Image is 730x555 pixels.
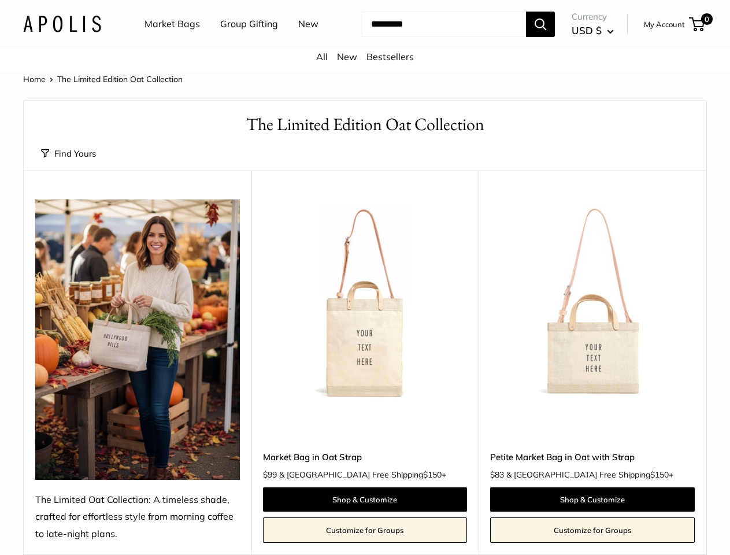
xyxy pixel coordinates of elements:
nav: Breadcrumb [23,72,183,87]
button: USD $ [572,21,614,40]
button: Search [526,12,555,37]
span: 0 [701,13,713,25]
span: USD $ [572,24,602,36]
a: Market Bag in Oat Strap [263,450,468,464]
span: $83 [490,469,504,480]
img: Petite Market Bag in Oat with Strap [490,199,695,404]
a: Shop & Customize [263,487,468,512]
a: My Account [644,17,685,31]
a: Home [23,74,46,84]
a: 0 [690,17,705,31]
a: Customize for Groups [263,517,468,543]
a: Bestsellers [366,51,414,62]
input: Search... [362,12,526,37]
a: Group Gifting [220,16,278,33]
a: Market Bags [144,16,200,33]
img: Apolis [23,16,101,32]
a: New [298,16,318,33]
a: Petite Market Bag in Oat with Strap [490,450,695,464]
span: $150 [650,469,669,480]
button: Find Yours [41,146,96,162]
span: & [GEOGRAPHIC_DATA] Free Shipping + [279,471,446,479]
a: New [337,51,357,62]
a: Customize for Groups [490,517,695,543]
div: The Limited Oat Collection: A timeless shade, crafted for effortless style from morning coffee to... [35,491,240,543]
a: Petite Market Bag in Oat with StrapPetite Market Bag in Oat with Strap [490,199,695,404]
span: $150 [423,469,442,480]
h1: The Limited Edition Oat Collection [41,112,689,137]
span: $99 [263,469,277,480]
a: All [316,51,328,62]
img: The Limited Oat Collection: A timeless shade, crafted for effortless style from morning coffee to... [35,199,240,480]
span: The Limited Edition Oat Collection [57,74,183,84]
span: & [GEOGRAPHIC_DATA] Free Shipping + [506,471,673,479]
img: Market Bag in Oat Strap [263,199,468,404]
a: Market Bag in Oat StrapMarket Bag in Oat Strap [263,199,468,404]
span: Currency [572,9,614,25]
a: Shop & Customize [490,487,695,512]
